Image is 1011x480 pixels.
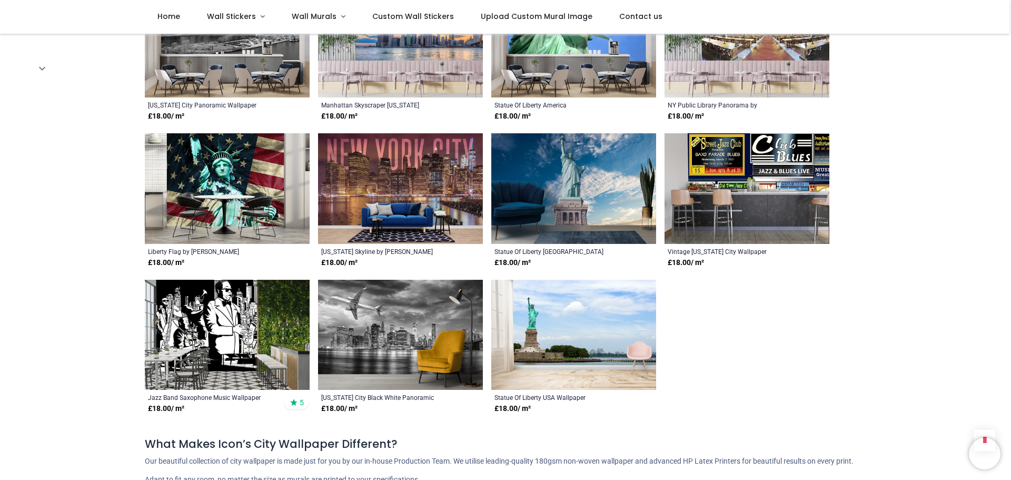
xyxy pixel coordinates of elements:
[668,111,704,122] strong: £ 18.00 / m²
[494,393,621,401] a: Statue Of Liberty USA Wallpaper
[494,101,621,109] a: Statue Of Liberty America [GEOGRAPHIC_DATA] Wallpaper
[148,258,184,268] strong: £ 18.00 / m²
[318,280,483,390] img: New York City Black White Panoramic Wall Mural Wallpaper
[321,247,448,256] a: [US_STATE] Skyline by [PERSON_NAME]
[665,133,829,244] img: Vintage New York City Wall Mural Wallpaper
[148,393,275,401] a: Jazz Band Saxophone Music Wallpaper
[145,456,866,467] p: Our beautiful collection of city wallpaper is made just for you by our in-house Production Team. ...
[494,111,531,122] strong: £ 18.00 / m²
[668,101,795,109] a: NY Public Library Panorama by [PERSON_NAME]
[491,280,656,390] img: Statue Of Liberty USA Wall Mural Wallpaper
[321,111,358,122] strong: £ 18.00 / m²
[969,438,1000,469] iframe: Brevo live chat
[491,133,656,244] img: Statue Of Liberty USA Landmark Wall Mural Wallpaper
[321,101,448,109] a: Manhattan Skyscraper [US_STATE] Wallpaper
[318,133,483,244] img: New York Skyline Wall Mural by Melanie Viola - Mod6
[494,247,621,256] a: Statue Of Liberty [GEOGRAPHIC_DATA] Landmark Wallpaper
[145,133,310,244] img: Liberty Flag Wall Mural by David Penfound
[145,280,310,390] img: Jazz Band Saxophone Music Wall Mural Wallpaper
[372,11,454,22] span: Custom Wall Stickers
[668,258,704,268] strong: £ 18.00 / m²
[494,258,531,268] strong: £ 18.00 / m²
[668,247,795,256] a: Vintage [US_STATE] City Wallpaper
[321,393,448,401] a: [US_STATE] City Black White Panoramic Wallpaper
[321,404,358,414] strong: £ 18.00 / m²
[207,11,256,22] span: Wall Stickers
[300,398,304,407] span: 5
[145,436,866,452] h4: What Makes Icon’s City Wallpaper Different?
[148,404,184,414] strong: £ 18.00 / m²
[619,11,662,22] span: Contact us
[292,11,336,22] span: Wall Murals
[494,404,531,414] strong: £ 18.00 / m²
[148,101,275,109] a: [US_STATE] City Panoramic Wallpaper
[321,258,358,268] strong: £ 18.00 / m²
[157,11,180,22] span: Home
[481,11,592,22] span: Upload Custom Mural Image
[148,111,184,122] strong: £ 18.00 / m²
[148,247,275,256] a: Liberty Flag by [PERSON_NAME]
